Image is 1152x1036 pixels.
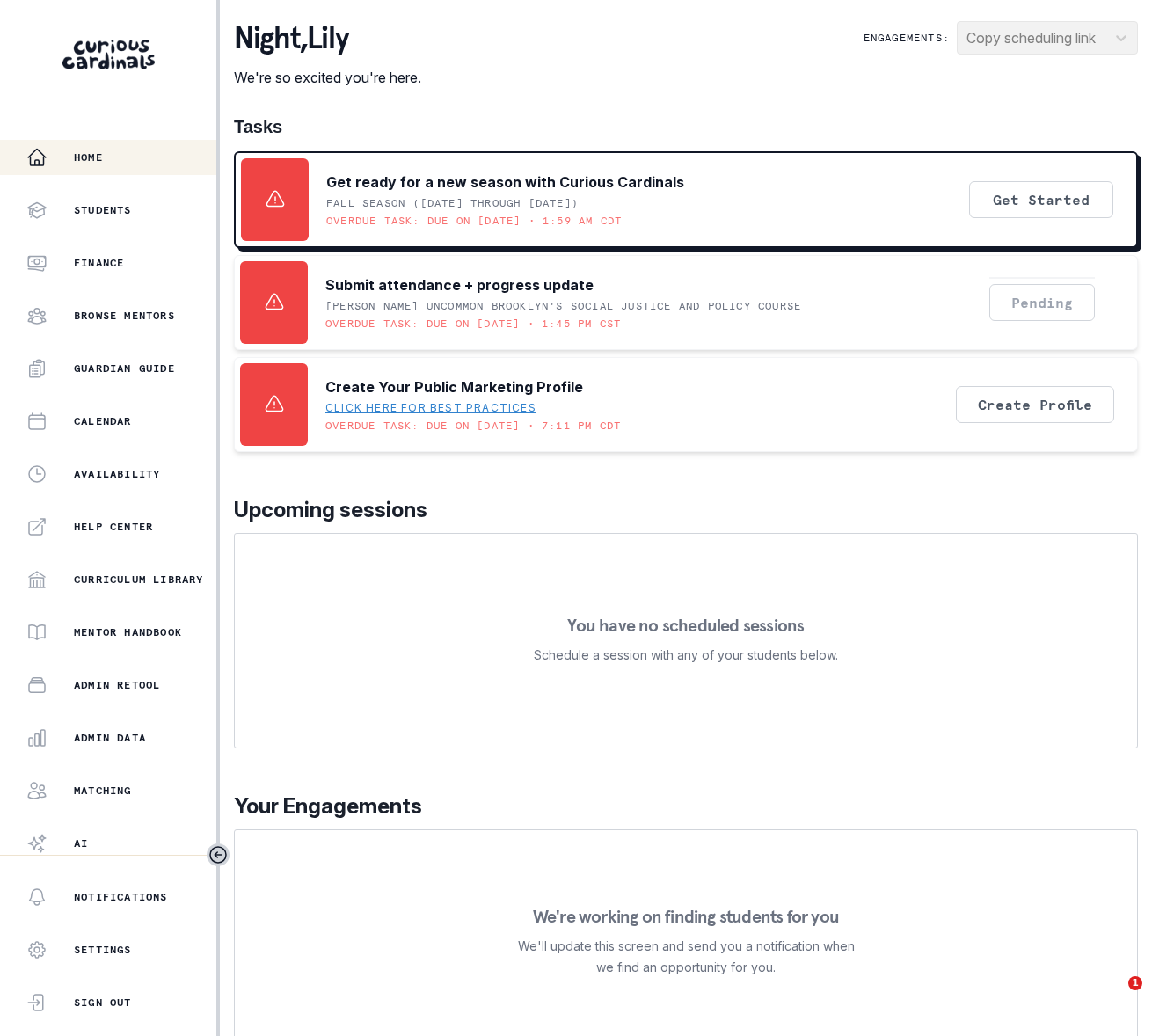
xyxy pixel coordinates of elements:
[74,890,168,904] p: Notifications
[325,317,621,331] p: Overdue task: Due on [DATE] • 1:45 PM CST
[74,467,160,481] p: Availability
[74,573,204,587] p: Curriculum Library
[234,67,421,88] p: We're so excited you're here.
[207,843,230,866] button: Toggle sidebar
[325,299,801,313] p: [PERSON_NAME] UNCOMMON Brooklyn's Social Justice and Policy Course
[533,908,839,925] p: We're working on finding students for you
[326,214,622,228] p: Overdue task: Due on [DATE] • 1:59 AM CDT
[74,150,103,164] p: Home
[74,309,175,323] p: Browse Mentors
[74,520,153,534] p: Help Center
[234,21,421,56] p: night , Lily
[74,731,146,745] p: Admin Data
[956,386,1114,423] button: Create Profile
[325,274,594,295] p: Submit attendance + progress update
[326,196,579,210] p: Fall Season ([DATE] through [DATE])
[326,171,684,193] p: Get ready for a new season with Curious Cardinals
[74,203,132,217] p: Students
[517,936,855,978] p: We'll update this screen and send you a notification when we find an opportunity for you.
[534,645,838,666] p: Schedule a session with any of your students below.
[74,361,175,376] p: Guardian Guide
[1092,976,1134,1018] iframe: Intercom live chat
[74,943,132,957] p: Settings
[864,31,950,45] p: Engagements:
[234,116,1138,137] h1: Tasks
[325,419,621,433] p: Overdue task: Due on [DATE] • 7:11 PM CDT
[969,181,1113,218] button: Get Started
[74,256,124,270] p: Finance
[325,376,583,398] p: Create Your Public Marketing Profile
[62,40,155,69] img: Curious Cardinals Logo
[74,784,132,798] p: Matching
[74,625,182,639] p: Mentor Handbook
[234,791,1138,822] p: Your Engagements
[234,494,1138,526] p: Upcoming sessions
[74,414,132,428] p: Calendar
[567,616,804,634] p: You have no scheduled sessions
[74,836,88,850] p: AI
[74,996,132,1010] p: Sign Out
[74,678,160,692] p: Admin Retool
[325,401,536,415] a: Click here for best practices
[989,284,1095,321] button: Pending
[1128,976,1142,990] span: 1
